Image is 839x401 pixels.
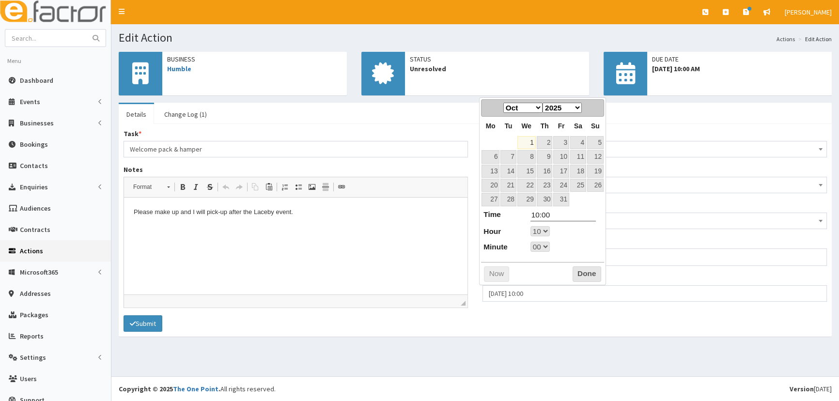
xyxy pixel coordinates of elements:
span: Humble [482,213,827,229]
a: Format [128,180,175,194]
a: Details [119,104,154,124]
dt: Minute [481,242,508,252]
span: Due Date [652,54,827,64]
span: Friday [558,122,565,130]
a: 28 [500,193,516,206]
a: 18 [570,165,586,178]
span: Saturday [574,122,582,130]
span: Reports [20,332,44,340]
label: Notes [124,165,143,174]
a: Insert Horizontal Line [319,181,332,193]
span: Drag to resize [461,301,466,306]
a: 30 [537,193,553,206]
div: [DATE] [790,384,832,394]
a: 27 [482,193,499,206]
b: Version [790,385,814,393]
a: Next [589,101,603,114]
span: Actions [20,247,43,255]
span: Humble [489,214,821,228]
span: Businesses [20,119,54,127]
a: Image [305,181,319,193]
span: Contacts [20,161,48,170]
dt: Hour [481,226,501,237]
a: 26 [587,179,604,192]
a: 13 [482,165,499,178]
a: 5 [587,136,604,149]
a: Strike Through [203,181,217,193]
strong: Copyright © 2025 . [119,385,220,393]
a: 25 [570,179,586,192]
a: Actions [777,35,795,43]
a: Bold (Ctrl+B) [176,181,189,193]
a: 7 [500,150,516,163]
a: 24 [553,179,569,192]
a: 21 [500,179,516,192]
a: Humble [167,64,191,73]
span: Enquiries [20,183,48,191]
li: Edit Action [796,35,832,43]
a: 4 [570,136,586,149]
span: Packages [20,310,48,319]
iframe: Rich Text Editor, notes [124,198,467,294]
a: 22 [517,179,536,192]
span: Audiences [20,204,51,213]
span: Thursday [541,122,549,130]
span: [DATE] 10:00 AM [652,64,827,74]
span: Users [20,374,37,383]
button: Submit [124,315,162,332]
a: Insert/Remove Bulleted List [292,181,305,193]
a: Change Log (1) [156,104,215,124]
span: Addresses [20,289,51,298]
a: Link (Ctrl+L) [335,181,348,193]
a: 15 [517,165,536,178]
span: Monday [486,122,496,130]
a: 20 [482,179,499,192]
span: Wednesday [521,122,531,130]
a: 10 [553,150,569,163]
a: 16 [537,165,553,178]
span: Prev [485,104,493,111]
span: Unresolved [489,142,821,156]
a: 31 [553,193,569,206]
a: Prev [482,101,496,114]
a: 9 [537,150,553,163]
a: 12 [587,150,604,163]
input: Search... [5,30,87,46]
a: Insert/Remove Numbered List [278,181,292,193]
span: [PERSON_NAME] [785,8,832,16]
a: 8 [517,150,536,163]
span: Business [482,177,827,193]
span: Unresolved [482,141,827,157]
span: Bookings [20,140,48,149]
h1: Edit Action [119,31,832,44]
span: Sunday [591,122,600,130]
span: Unresolved [410,64,585,74]
a: The One Point [173,385,218,393]
a: Paste (Ctrl+V) [262,181,276,193]
button: Now [484,266,509,282]
footer: All rights reserved. [111,376,839,401]
a: 29 [517,193,536,206]
a: 11 [570,150,586,163]
span: Status [410,54,585,64]
span: Settings [20,353,46,362]
span: Events [20,97,40,106]
label: Task [124,129,141,139]
a: Undo (Ctrl+Z) [219,181,233,193]
span: Tuesday [505,122,513,130]
span: Format [128,181,162,193]
a: 19 [587,165,604,178]
dt: Time [481,209,501,220]
a: 2 [537,136,553,149]
span: Next [592,104,600,111]
span: Business [167,54,342,64]
a: 14 [500,165,516,178]
span: Microsoft365 [20,268,58,277]
a: 3 [553,136,569,149]
a: Copy (Ctrl+C) [249,181,262,193]
span: Dashboard [20,76,53,85]
span: Business [489,178,821,192]
a: 23 [537,179,553,192]
a: Italic (Ctrl+I) [189,181,203,193]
